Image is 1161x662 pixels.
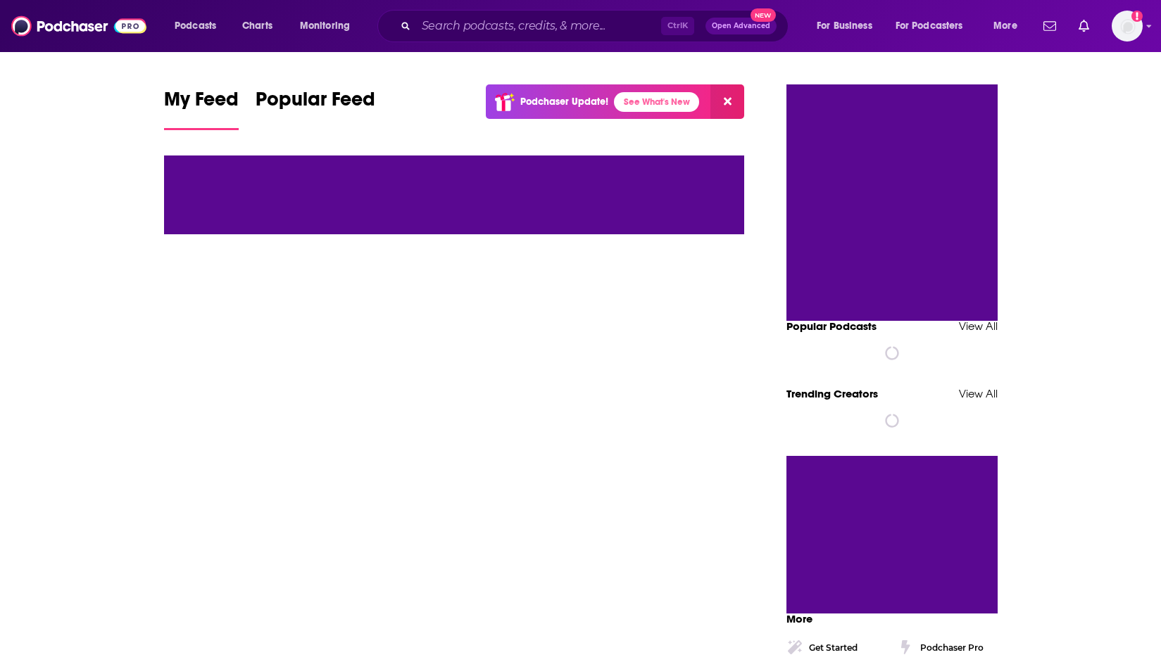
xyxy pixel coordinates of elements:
a: View All [959,387,998,400]
button: Show profile menu [1112,11,1143,42]
span: Logged in as ncannella [1112,11,1143,42]
span: More [786,612,812,625]
img: Podchaser - Follow, Share and Rate Podcasts [11,13,146,39]
a: View All [959,319,998,333]
a: Podchaser Pro [898,639,998,656]
button: open menu [290,15,368,37]
span: New [751,8,776,22]
img: User Profile [1112,11,1143,42]
div: Get Started [809,642,858,653]
svg: Add a profile image [1131,11,1143,22]
button: Open AdvancedNew [705,18,777,34]
a: Trending Creators [786,387,878,400]
button: open menu [807,15,890,37]
span: Monitoring [300,16,350,36]
p: Podchaser Update! [520,96,608,108]
button: open menu [984,15,1035,37]
span: For Podcasters [896,16,963,36]
a: Popular Podcasts [786,319,877,333]
button: open menu [886,15,984,37]
a: My Feed [164,87,239,130]
span: Popular Feed [256,87,375,120]
span: Open Advanced [712,23,770,30]
span: My Feed [164,87,239,120]
div: Podchaser Pro [920,642,984,653]
div: Search podcasts, credits, & more... [391,10,802,42]
span: More [993,16,1017,36]
a: See What's New [614,92,699,112]
span: Charts [242,16,272,36]
span: For Business [817,16,872,36]
a: Show notifications dropdown [1038,14,1062,38]
button: open menu [165,15,234,37]
input: Search podcasts, credits, & more... [416,15,661,37]
a: Charts [233,15,281,37]
a: Show notifications dropdown [1073,14,1095,38]
a: Popular Feed [256,87,375,130]
span: Ctrl K [661,17,694,35]
span: Podcasts [175,16,216,36]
